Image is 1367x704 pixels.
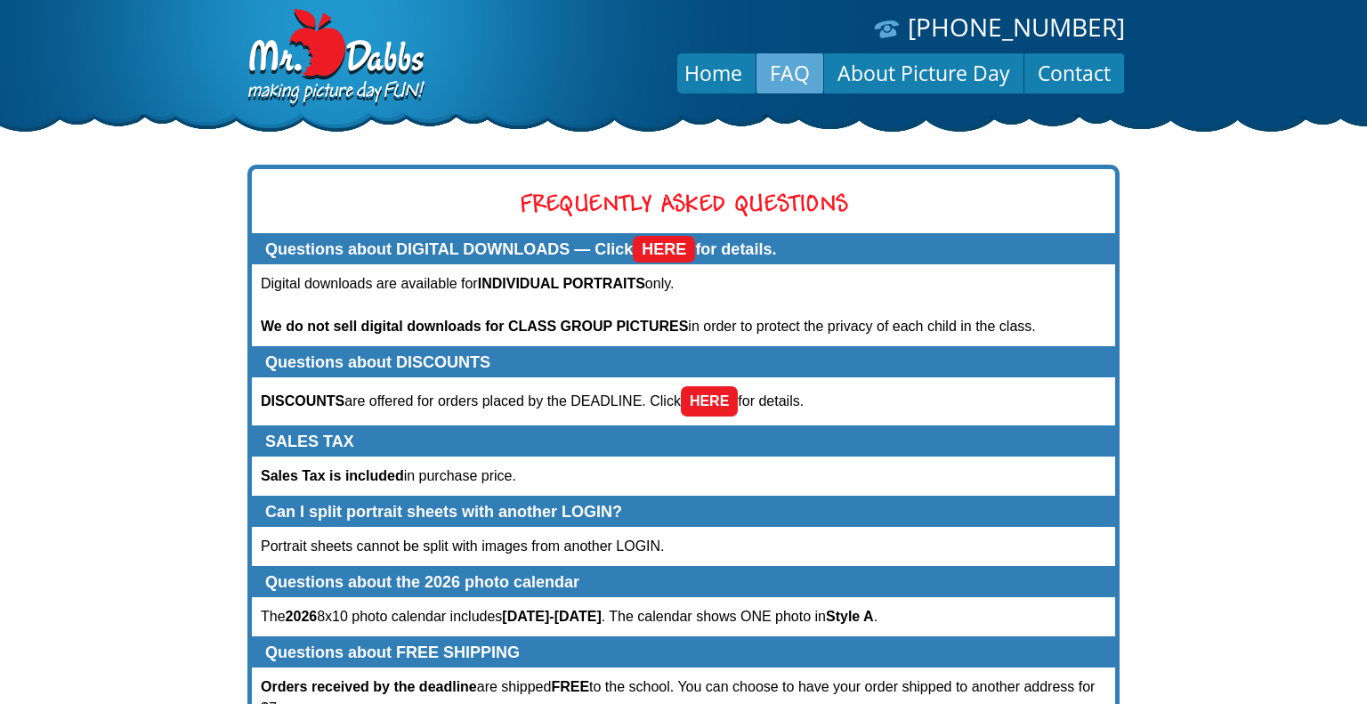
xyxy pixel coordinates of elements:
[265,352,1102,372] p: Questions about DISCOUNTS
[261,273,1106,337] p: Digital downloads are available for only. in order to protect the privacy of each child in the cl...
[756,52,823,94] a: FAQ
[265,502,1102,522] p: Can I split portrait sheets with another LOGIN?
[261,393,344,409] strong: DISCOUNTS
[265,432,1102,451] p: SALES TAX
[824,52,1023,94] a: About Picture Day
[681,386,738,417] a: HERE
[265,643,1102,662] p: Questions about FREE SHIPPING
[265,239,1102,259] p: Questions about DIGITAL DOWNLOADS — Click for details.
[633,236,695,263] a: HERE
[478,276,645,291] strong: INDIVIDUAL PORTRAITS
[265,196,1102,215] h1: Frequently Asked Questions
[265,572,1102,592] p: Questions about the 2026 photo calendar
[671,52,756,94] a: Home
[1024,52,1124,94] a: Contact
[261,606,1106,627] p: The 8x10 photo calendar includes . The calendar shows ONE photo in .
[502,609,601,624] strong: [DATE]-[DATE]
[261,536,1106,557] p: Portrait sheets cannot be split with images from another LOGIN.
[261,319,688,334] strong: We do not sell digital downloads for CLASS GROUP PICTURES
[261,465,1106,487] p: in purchase price.
[261,468,404,483] strong: Sales Tax is included
[551,679,589,694] strong: FREE
[908,10,1125,44] a: [PHONE_NUMBER]
[242,9,427,109] img: Dabbs Company
[286,609,318,624] strong: 2026
[826,609,874,624] strong: Style A
[261,386,1106,417] p: are offered for orders placed by the DEADLINE. Click for details.
[261,679,477,694] strong: Orders received by the deadline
